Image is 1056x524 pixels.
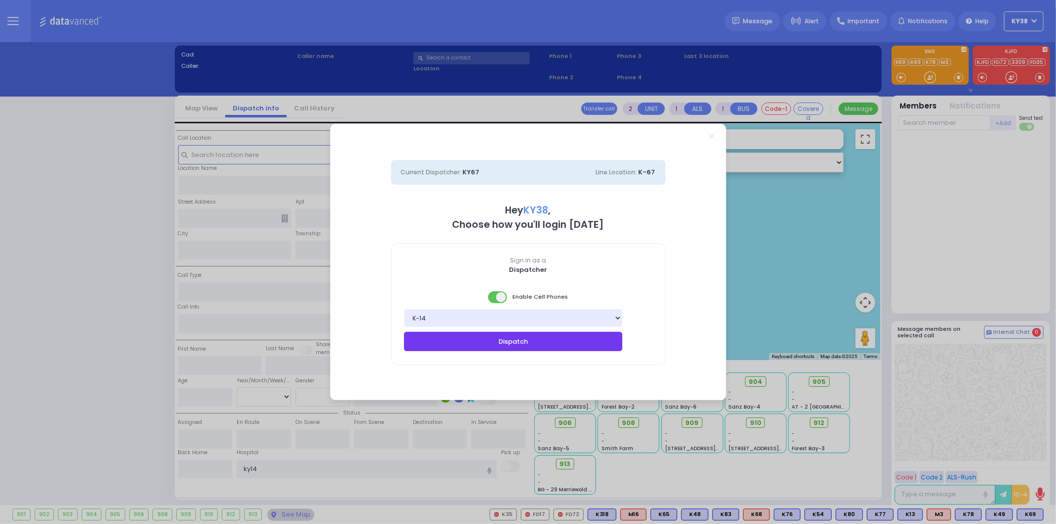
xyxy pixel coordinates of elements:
[524,204,549,217] span: KY38
[509,265,547,274] b: Dispatcher
[709,133,714,139] a: Close
[401,168,461,176] span: Current Dispatcher:
[488,290,568,304] span: Enable Cell Phones
[392,256,665,265] span: Sign in as a
[453,218,604,231] b: Choose how you'll login [DATE]
[463,167,480,177] span: KY67
[639,167,655,177] span: K-67
[505,204,551,217] b: Hey ,
[404,332,623,351] button: Dispatch
[596,168,637,176] span: Line Location:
